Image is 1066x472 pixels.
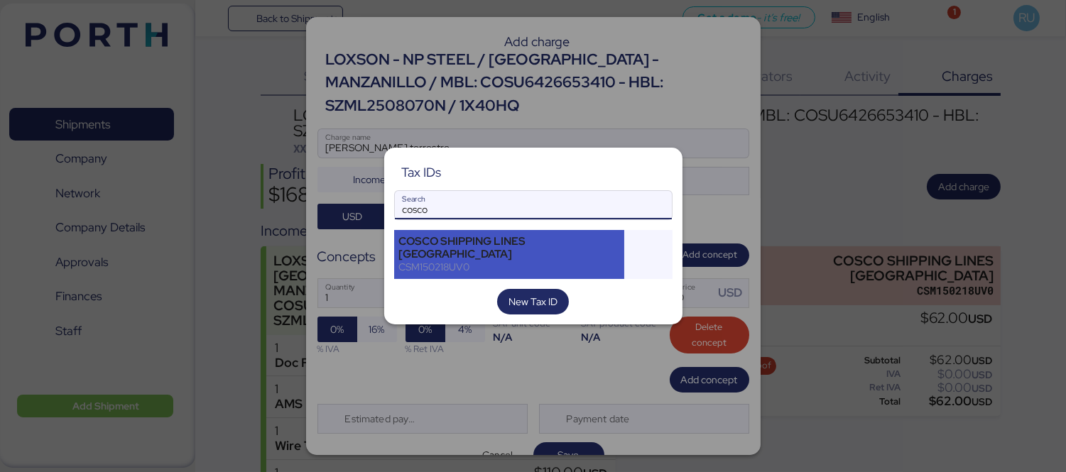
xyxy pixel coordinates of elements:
[497,289,569,314] button: New Tax ID
[401,166,441,179] div: Tax IDs
[399,235,620,260] div: COSCO SHIPPING LINES [GEOGRAPHIC_DATA]
[395,191,672,219] input: Search
[399,260,620,273] div: CSM150218UV0
[508,293,558,310] span: New Tax ID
